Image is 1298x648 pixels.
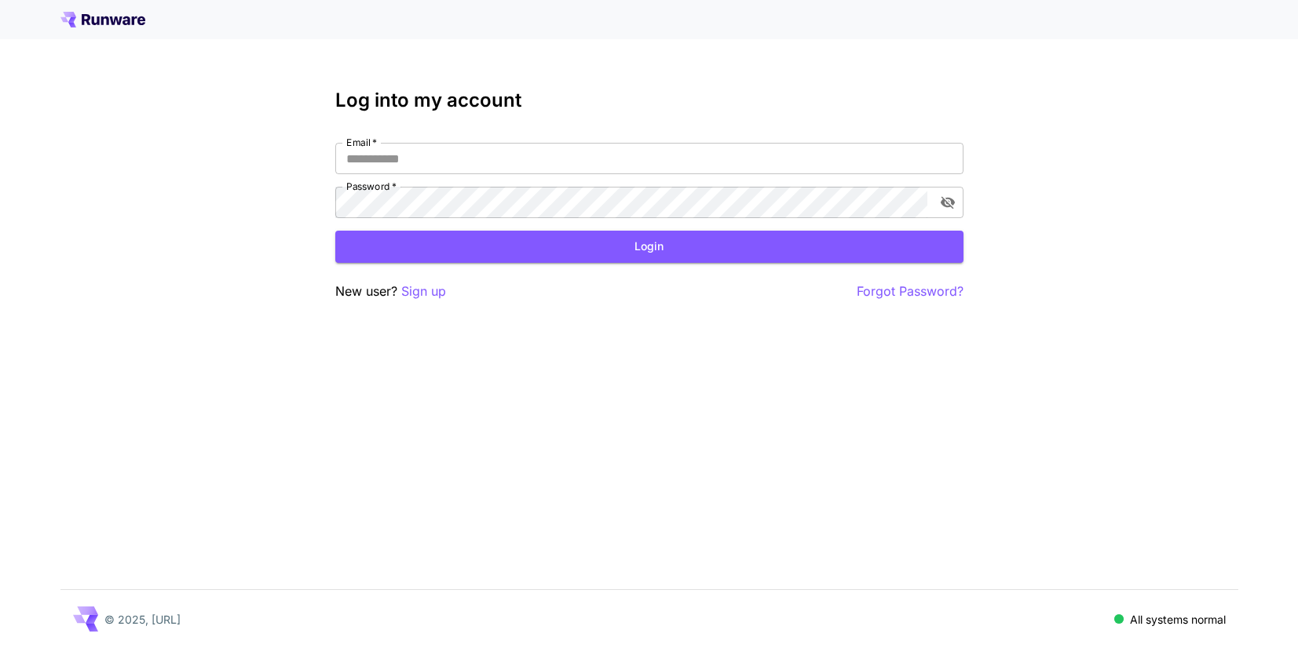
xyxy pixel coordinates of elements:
h3: Log into my account [335,89,963,111]
label: Email [346,136,377,149]
button: Sign up [401,282,446,301]
button: toggle password visibility [934,188,962,217]
p: © 2025, [URL] [104,611,181,628]
p: All systems normal [1130,611,1226,628]
p: New user? [335,282,446,301]
button: Forgot Password? [857,282,963,301]
label: Password [346,180,397,193]
button: Login [335,231,963,263]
